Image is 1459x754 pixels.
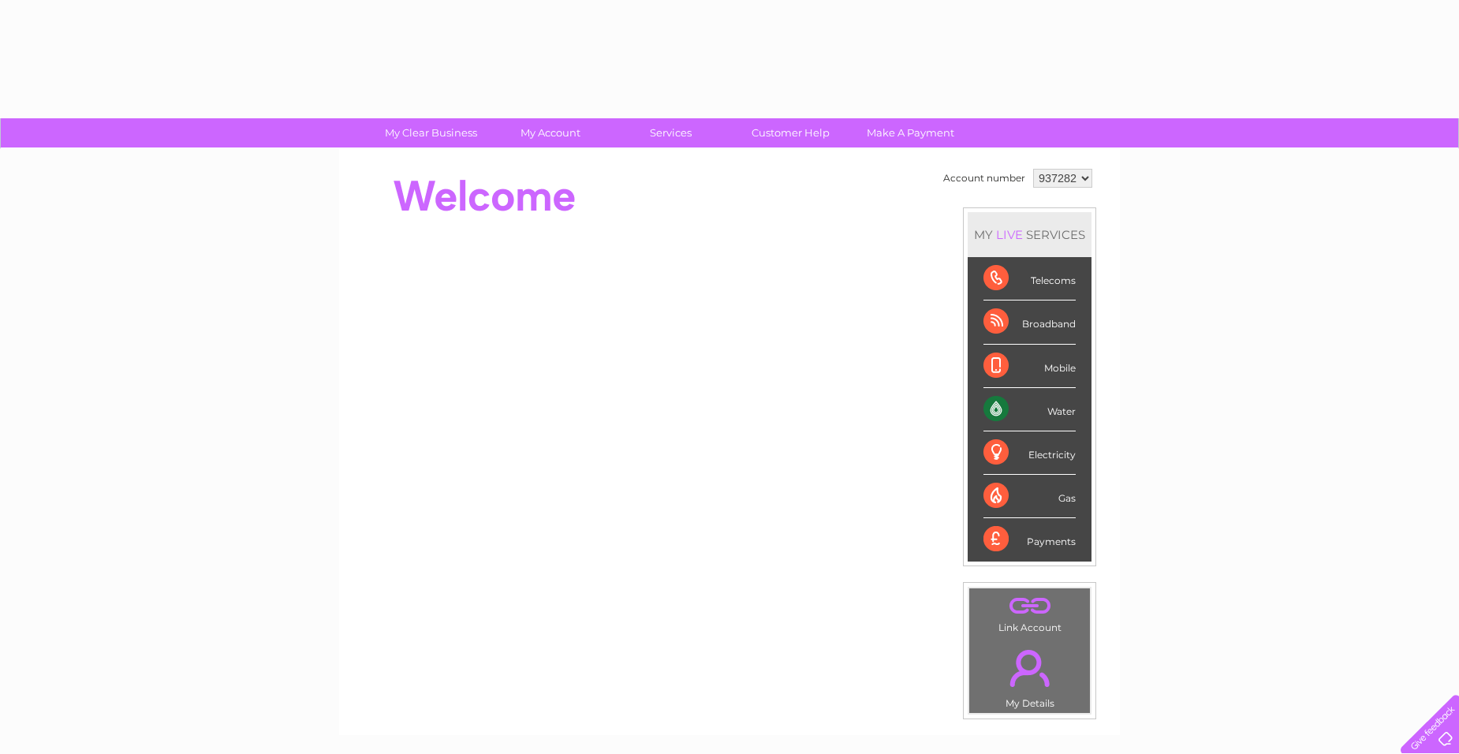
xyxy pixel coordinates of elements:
div: Payments [983,518,1076,561]
div: Broadband [983,300,1076,344]
td: My Details [968,636,1091,714]
div: Water [983,388,1076,431]
a: Customer Help [726,118,856,147]
a: Services [606,118,736,147]
a: My Clear Business [366,118,496,147]
a: . [973,592,1086,620]
div: Gas [983,475,1076,518]
a: Make A Payment [845,118,976,147]
a: . [973,640,1086,696]
div: Telecoms [983,257,1076,300]
div: Electricity [983,431,1076,475]
td: Link Account [968,588,1091,637]
a: My Account [486,118,616,147]
div: Mobile [983,345,1076,388]
div: LIVE [993,227,1026,242]
td: Account number [939,165,1029,192]
div: MY SERVICES [968,212,1091,257]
